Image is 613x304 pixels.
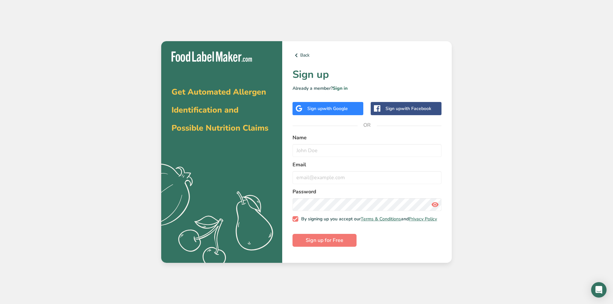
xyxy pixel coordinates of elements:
[358,115,377,135] span: OR
[293,171,441,184] input: email@example.com
[409,216,437,222] a: Privacy Policy
[293,51,441,59] a: Back
[293,234,357,247] button: Sign up for Free
[361,216,401,222] a: Terms & Conditions
[172,51,252,62] img: Food Label Maker
[385,105,431,112] div: Sign up
[333,85,348,91] a: Sign in
[293,144,441,157] input: John Doe
[293,134,441,142] label: Name
[307,105,348,112] div: Sign up
[323,106,348,112] span: with Google
[591,282,607,298] div: Open Intercom Messenger
[298,216,437,222] span: By signing up you accept our and
[401,106,431,112] span: with Facebook
[293,67,441,82] h1: Sign up
[293,85,441,92] p: Already a member?
[293,188,441,196] label: Password
[306,236,343,244] span: Sign up for Free
[172,87,268,134] span: Get Automated Allergen Identification and Possible Nutrition Claims
[293,161,441,169] label: Email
